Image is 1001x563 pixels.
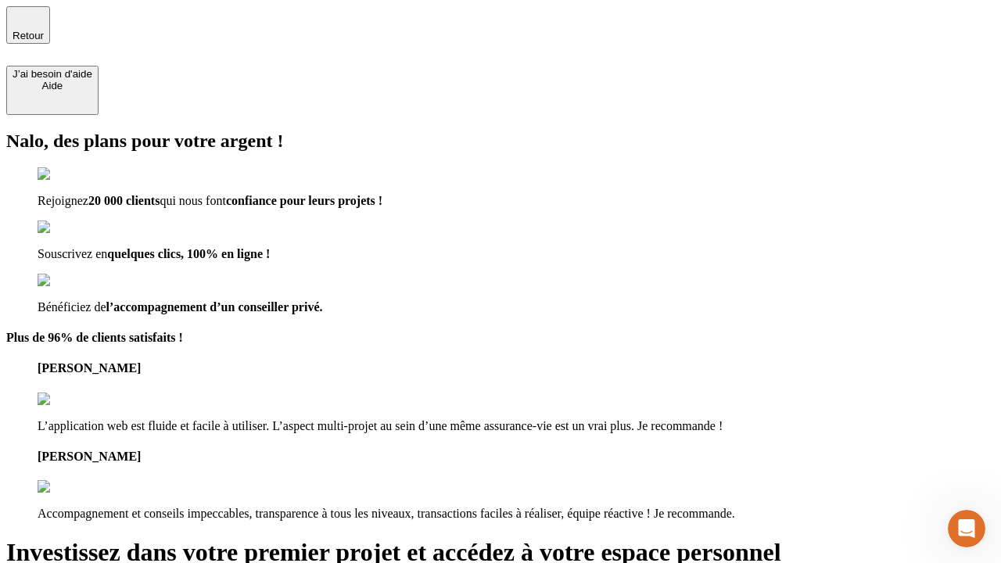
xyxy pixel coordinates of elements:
span: qui nous font [160,194,225,207]
span: confiance pour leurs projets ! [226,194,382,207]
button: Retour [6,6,50,44]
span: Retour [13,30,44,41]
button: J’ai besoin d'aideAide [6,66,99,115]
p: Accompagnement et conseils impeccables, transparence à tous les niveaux, transactions faciles à r... [38,507,995,521]
h4: Plus de 96% de clients satisfaits ! [6,331,995,345]
h2: Nalo, des plans pour votre argent ! [6,131,995,152]
img: reviews stars [38,480,115,494]
span: Souscrivez en [38,247,107,260]
span: Bénéficiez de [38,300,106,314]
span: 20 000 clients [88,194,160,207]
img: checkmark [38,274,105,288]
div: J’ai besoin d'aide [13,68,92,80]
img: reviews stars [38,393,115,407]
p: L’application web est fluide et facile à utiliser. L’aspect multi-projet au sein d’une même assur... [38,419,995,433]
iframe: Intercom live chat [948,510,985,547]
h4: [PERSON_NAME] [38,450,995,464]
img: checkmark [38,167,105,181]
img: checkmark [38,221,105,235]
span: quelques clics, 100% en ligne ! [107,247,270,260]
span: Rejoignez [38,194,88,207]
span: l’accompagnement d’un conseiller privé. [106,300,323,314]
div: Aide [13,80,92,91]
h4: [PERSON_NAME] [38,361,995,375]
